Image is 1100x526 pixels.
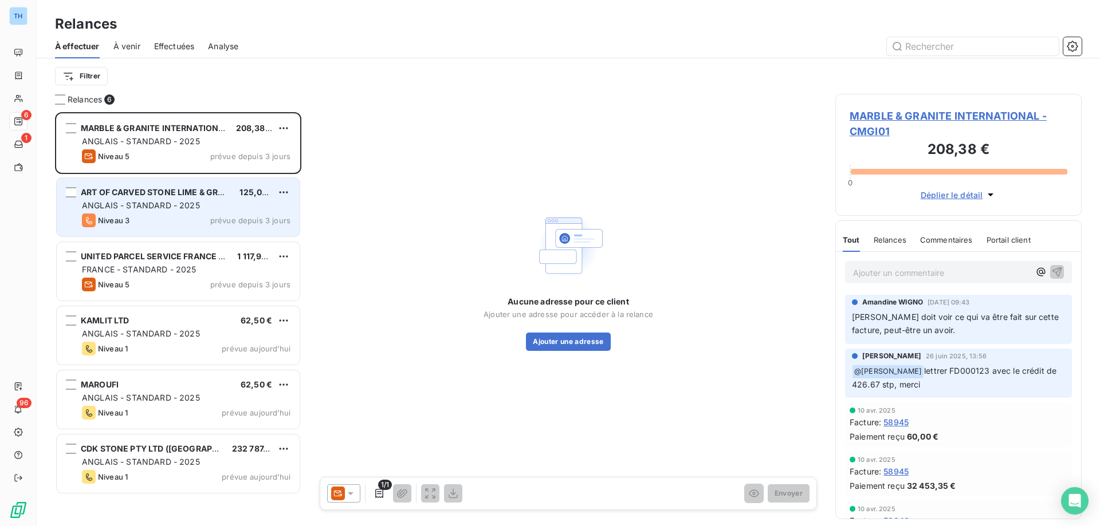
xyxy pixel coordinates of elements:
span: ANGLAIS - STANDARD - 2025 [82,200,200,210]
span: 32 453,35 € [907,480,956,492]
span: 10 avr. 2025 [858,407,895,414]
span: 62,50 € [241,315,272,325]
span: 1 [21,133,32,143]
span: Ajouter une adresse pour accéder à la relance [484,310,653,319]
img: Logo LeanPay [9,501,27,519]
span: Commentaires [920,235,973,244]
span: FRANCE - STANDARD - 2025 [82,264,197,274]
span: Paiement reçu [850,480,905,492]
span: Facture : [850,416,881,428]
span: prévue aujourd’hui [222,472,290,481]
div: grid [55,112,301,526]
span: MARBLE & GRANITE INTERNATIONAL [81,123,229,133]
span: À effectuer [55,41,100,52]
span: [DATE] 09:43 [928,299,969,306]
span: MAROUFI [81,379,119,389]
span: 1/1 [378,480,392,490]
h3: 208,38 € [850,139,1067,162]
span: 60,00 € [907,430,938,442]
span: Effectuées [154,41,195,52]
span: [PERSON_NAME] [862,351,921,361]
span: 1 117,97 € [237,251,274,261]
div: TH [9,7,27,25]
span: Relances [874,235,906,244]
span: Niveau 1 [98,472,128,481]
span: KAMLIT LTD [81,315,129,325]
span: 10 avr. 2025 [858,505,895,512]
span: ANGLAIS - STANDARD - 2025 [82,329,200,338]
span: Portail client [987,235,1031,244]
a: 6 [9,112,27,130]
span: ANGLAIS - STANDARD - 2025 [82,457,200,466]
span: Niveau 1 [98,408,128,417]
span: Déplier le détail [921,189,983,201]
img: Empty state [532,209,605,282]
span: Niveau 1 [98,344,128,353]
span: 208,38 € [236,123,273,133]
span: 96 [17,398,32,408]
span: Amandine WIGNO [862,297,923,307]
button: Ajouter une adresse [526,333,610,351]
span: À venir [113,41,140,52]
h3: Relances [55,14,117,34]
span: MARBLE & GRANITE INTERNATIONAL - CMGI01 [850,108,1067,139]
span: 10 avr. 2025 [858,456,895,463]
span: 26 juin 2025, 13:56 [926,353,987,359]
span: Aucune adresse pour ce client [508,296,628,307]
button: Filtrer [55,67,108,85]
span: prévue depuis 3 jours [210,216,290,225]
span: Tout [843,235,860,244]
span: 58945 [883,465,909,477]
span: 58945 [883,416,909,428]
span: Relances [68,94,102,105]
span: Facture : [850,465,881,477]
span: CDK STONE PTY LTD ([GEOGRAPHIC_DATA]) [81,444,257,453]
span: 6 [104,94,115,105]
input: Rechercher [887,37,1059,56]
span: ANGLAIS - STANDARD - 2025 [82,136,200,146]
span: 0 [848,178,852,187]
span: prévue depuis 3 jours [210,280,290,289]
span: Paiement reçu [850,430,905,442]
span: @ [PERSON_NAME] [852,365,924,378]
span: ANGLAIS - STANDARD - 2025 [82,393,200,402]
span: Niveau 5 [98,280,129,289]
span: UNITED PARCEL SERVICE FRANCE SAS [81,251,235,261]
a: 1 [9,135,27,153]
span: [PERSON_NAME] doit voir ce qui va être fait sur cette facture, peut-être un avoir. [852,312,1061,335]
button: Envoyer [768,484,810,503]
button: Déplier le détail [917,188,1000,201]
span: ART OF CARVED STONE LIME & GRANITE [81,187,243,197]
span: Analyse [208,41,238,52]
span: 6 [21,110,32,120]
span: Niveau 5 [98,152,129,161]
span: lettrer FD000123 avec le crédit de 426.67 stp, merci [852,366,1059,389]
span: prévue aujourd’hui [222,344,290,353]
span: 62,50 € [241,379,272,389]
span: prévue depuis 3 jours [210,152,290,161]
span: Niveau 3 [98,216,129,225]
span: 232 787,15 € [232,444,282,453]
span: 125,00 € [239,187,274,197]
div: Open Intercom Messenger [1061,487,1089,515]
span: prévue aujourd’hui [222,408,290,417]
